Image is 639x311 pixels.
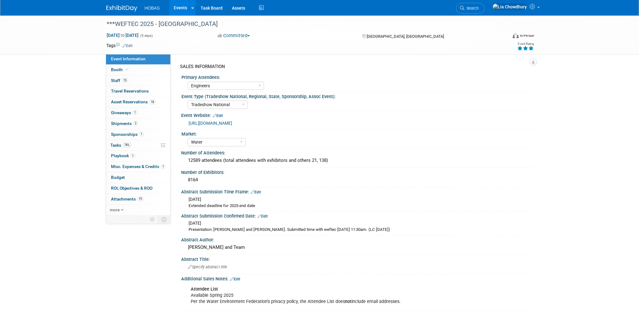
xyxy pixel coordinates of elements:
span: [DATE] [189,197,201,202]
div: Event Type (Tradeshow National, Regional, State, Sponsorship, Assoc Event): [181,92,530,100]
div: SALES INFORMATION [180,63,528,70]
a: ROI, Objectives & ROO [106,183,170,194]
div: In-Person [520,33,534,38]
td: Tags [106,42,133,49]
a: Search [456,3,484,14]
span: Giveaways [111,110,137,115]
b: not [345,299,351,304]
a: Shipments2 [106,119,170,129]
div: Extended deadline for 2025 end date [189,203,528,209]
div: Presentation: [PERSON_NAME] and [PERSON_NAME]. Submitted time with weftec [DATE] 11:30am. (LC [DA... [189,227,528,233]
span: Booth [111,67,130,72]
button: Committed [215,32,252,39]
a: Booth [106,65,170,75]
div: Event Website: [181,111,533,119]
span: Asset Reservations [111,99,155,104]
span: 18 [149,100,155,104]
a: Edit [258,214,268,218]
span: Tasks [110,143,131,148]
div: Available Spring 2025 Per the Water Environment Federation’s privacy policy, the Attendee List do... [186,283,465,308]
span: to [120,33,126,38]
span: 1 [161,164,165,169]
a: Travel Reservations [106,86,170,97]
span: HOBAS [145,6,160,11]
i: Booth reservation complete [126,68,129,71]
div: Event Format [471,32,535,41]
span: ROI, Objectives & ROO [111,186,152,191]
a: Misc. Expenses & Credits1 [106,162,170,172]
span: Playbook [111,153,135,158]
span: 1 [139,132,144,136]
span: Event Information [111,56,146,61]
span: Misc. Expenses & Credits [111,164,165,169]
a: Giveaways1 [106,108,170,118]
span: Shipments [111,121,138,126]
img: Format-Inperson.png [513,33,519,38]
a: Event Information [106,54,170,64]
a: Asset Reservations18 [106,97,170,107]
div: Event Rating [517,42,534,45]
img: Lia Chowdhury [492,3,527,10]
a: Attachments19 [106,194,170,205]
a: Playbook1 [106,151,170,161]
span: 1 [133,110,137,115]
span: more [110,207,120,212]
a: [URL][DOMAIN_NAME] [189,121,232,126]
span: 1 [130,153,135,158]
span: Travel Reservations [111,89,149,93]
td: Toggle Event Tabs [158,215,170,223]
div: Additional Sales Notes: [181,274,533,282]
a: Tasks74% [106,140,170,151]
span: [GEOGRAPHIC_DATA], [GEOGRAPHIC_DATA] [367,34,444,39]
div: 8164 [186,175,528,185]
a: Sponsorships1 [106,129,170,140]
a: Edit [230,277,240,281]
a: Edit [251,190,261,194]
span: Staff [111,78,128,83]
span: Search [464,6,479,11]
span: 19 [137,197,143,201]
div: [PERSON_NAME] and Team [186,243,528,252]
span: 15 [122,78,128,83]
span: 2 [133,121,138,126]
img: ExhibitDay [106,5,137,11]
div: Number of Exhibitors: [181,168,533,175]
a: Edit [213,114,223,118]
div: Primary Attendees: [181,73,530,80]
span: Attachments [111,197,143,201]
span: 74% [123,143,131,147]
span: [DATE] [189,221,201,226]
span: (5 days) [140,34,153,38]
b: Attendee List [191,287,218,292]
div: Market: [181,129,530,137]
a: Edit [122,44,133,48]
span: Sponsorships [111,132,144,137]
td: Personalize Event Tab Strip [147,215,158,223]
a: Budget [106,172,170,183]
div: Number of Attendees: [181,148,533,156]
div: Abstract Submission Confirmed Date: [181,211,533,219]
span: Budget [111,175,125,180]
div: Abstract Submission Time Frame: [181,187,533,195]
div: Abstract Author: [181,235,533,243]
div: ***WEFTEC 2025 - [GEOGRAPHIC_DATA] [104,19,498,30]
span: [DATE] [DATE] [106,32,139,38]
div: Abstract Title: [181,255,533,262]
div: 12589 attendees (total attendees with exhibitors and others 21, 138) [186,156,528,165]
a: Staff15 [106,76,170,86]
span: Specify abstract title [188,265,227,269]
a: more [106,205,170,215]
